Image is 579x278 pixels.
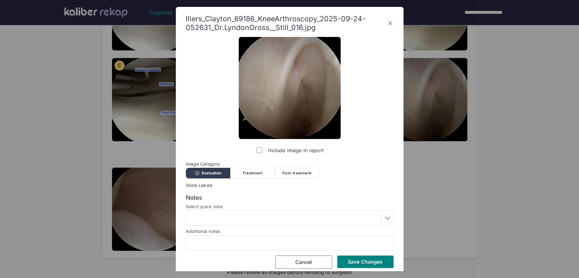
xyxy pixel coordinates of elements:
span: Illers_Clayton_69186_KneeArthroscopy_2025-09-24-052631_Dr.LyndonGross__Still_016.jpg [186,14,387,32]
label: Include image in report [255,144,323,157]
span: Notes [186,194,394,202]
button: Save Changes [337,255,394,268]
label: Additional notes [186,229,220,234]
input: Include image in report [256,147,262,153]
img: Illers_Clayton_69186_KneeArthroscopy_2025-09-24-052631_Dr.LyndonGross__Still_016.jpg [239,37,341,139]
div: Evaluation [186,168,230,178]
span: Save Changes [348,259,383,265]
span: Cancel [295,259,312,265]
span: Image Category [186,162,394,167]
div: Post-treatment [275,168,319,178]
div: Treatment [230,168,275,178]
span: Show Labels [186,183,394,188]
button: Cancel [275,255,332,269]
label: Select quick note [186,204,394,209]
